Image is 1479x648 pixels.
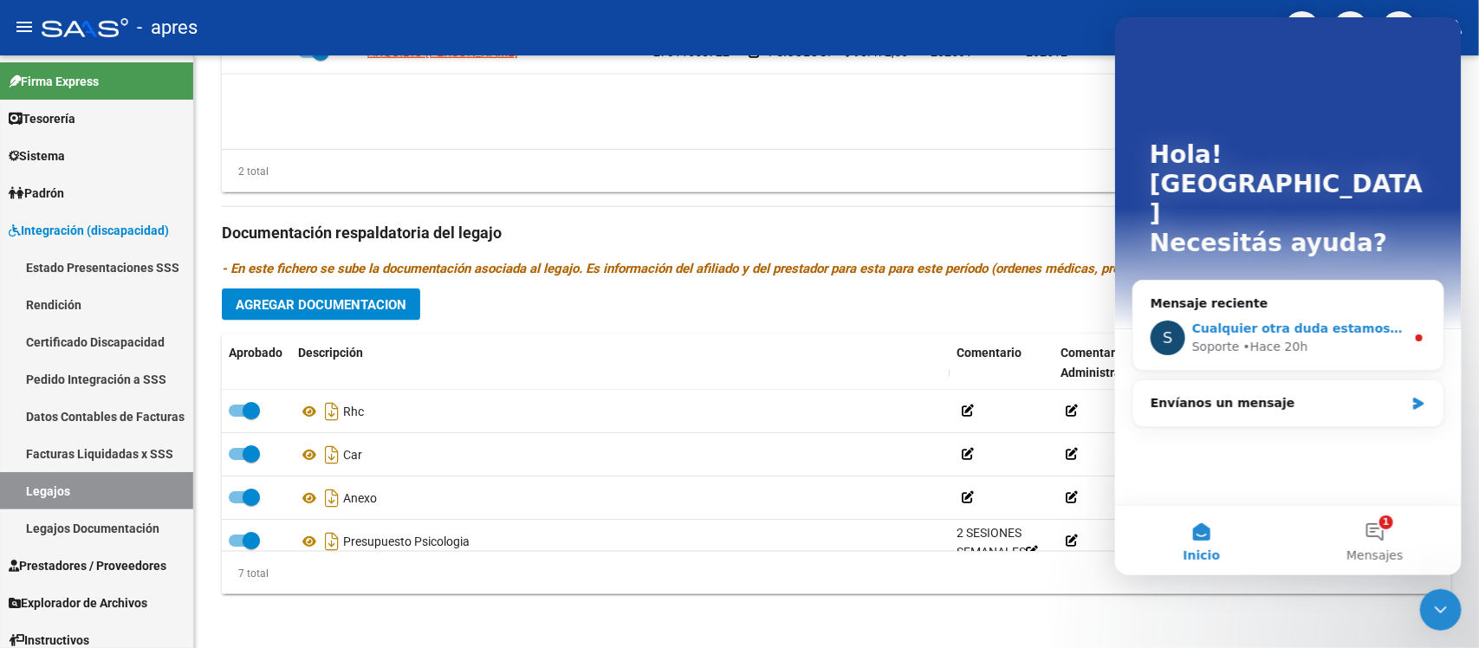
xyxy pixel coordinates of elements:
[222,288,420,321] button: Agregar Documentacion
[298,398,943,425] div: Rhc
[236,297,406,313] span: Agregar Documentacion
[9,109,75,128] span: Tesorería
[298,441,943,469] div: Car
[321,484,343,512] i: Descargar documento
[36,377,289,395] div: Envíanos un mensaje
[222,162,269,181] div: 2 total
[321,441,343,469] i: Descargar documento
[222,221,1451,245] h3: Documentación respaldatoria del legajo
[17,362,329,410] div: Envíanos un mensaje
[68,532,106,544] span: Inicio
[229,346,282,360] span: Aprobado
[222,334,291,392] datatable-header-cell: Aprobado
[173,489,347,558] button: Mensajes
[9,221,169,240] span: Integración (discapacidad)
[128,321,193,339] div: • Hace 20h
[1115,17,1462,575] iframe: Intercom live chat
[137,9,198,47] span: - apres
[1054,334,1210,392] datatable-header-cell: Comentario Administrador
[298,346,363,360] span: Descripción
[291,334,950,392] datatable-header-cell: Descripción
[14,16,35,37] mat-icon: menu
[298,484,943,512] div: Anexo
[950,334,1054,392] datatable-header-cell: Comentario
[9,146,65,165] span: Sistema
[957,346,1022,360] span: Comentario
[9,72,99,91] span: Firma Express
[9,556,166,575] span: Prestadores / Proveedores
[321,528,343,555] i: Descargar documento
[1061,346,1139,379] span: Comentario Administrador
[1420,589,1462,631] iframe: Intercom live chat
[231,532,288,544] span: Mensajes
[77,304,393,318] span: Cualquier otra duda estamos a su disposición.
[298,528,943,555] div: Presupuesto Psicologia
[222,261,1384,276] i: - En este fichero se sube la documentación asociada al legajo. Es información del afiliado y del ...
[77,321,125,339] div: Soporte
[9,593,147,612] span: Explorador de Archivos
[957,526,1038,560] span: 2 SESIONES SEMANALES
[222,564,269,583] div: 7 total
[9,184,64,203] span: Padrón
[321,398,343,425] i: Descargar documento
